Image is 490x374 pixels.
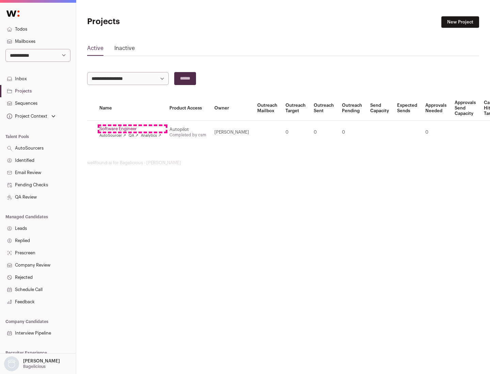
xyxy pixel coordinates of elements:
[87,160,479,166] footer: wellfound:ai for Bagelicious - [PERSON_NAME]
[310,96,338,121] th: Outreach Sent
[366,96,393,121] th: Send Capacity
[281,121,310,144] td: 0
[169,127,206,132] div: Autopilot
[87,16,218,27] h1: Projects
[169,133,206,137] a: Completed by csm
[87,44,103,55] a: Active
[95,96,165,121] th: Name
[253,96,281,121] th: Outreach Mailbox
[114,44,135,55] a: Inactive
[393,96,421,121] th: Expected Sends
[23,358,60,364] p: [PERSON_NAME]
[421,96,451,121] th: Approvals Needed
[441,16,479,28] a: New Project
[5,114,47,119] div: Project Context
[338,121,366,144] td: 0
[210,121,253,144] td: [PERSON_NAME]
[141,133,161,138] a: Analytics ↗
[421,121,451,144] td: 0
[338,96,366,121] th: Outreach Pending
[3,7,23,20] img: Wellfound
[3,356,61,371] button: Open dropdown
[210,96,253,121] th: Owner
[129,133,138,138] a: QA ↗
[23,364,46,369] p: Bagelicious
[99,126,161,132] a: Software Engineer
[165,96,210,121] th: Product Access
[451,96,480,121] th: Approvals Send Capacity
[281,96,310,121] th: Outreach Target
[4,356,19,371] img: nopic.png
[310,121,338,144] td: 0
[99,133,126,138] a: AutoSourcer ↗
[5,112,57,121] button: Open dropdown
